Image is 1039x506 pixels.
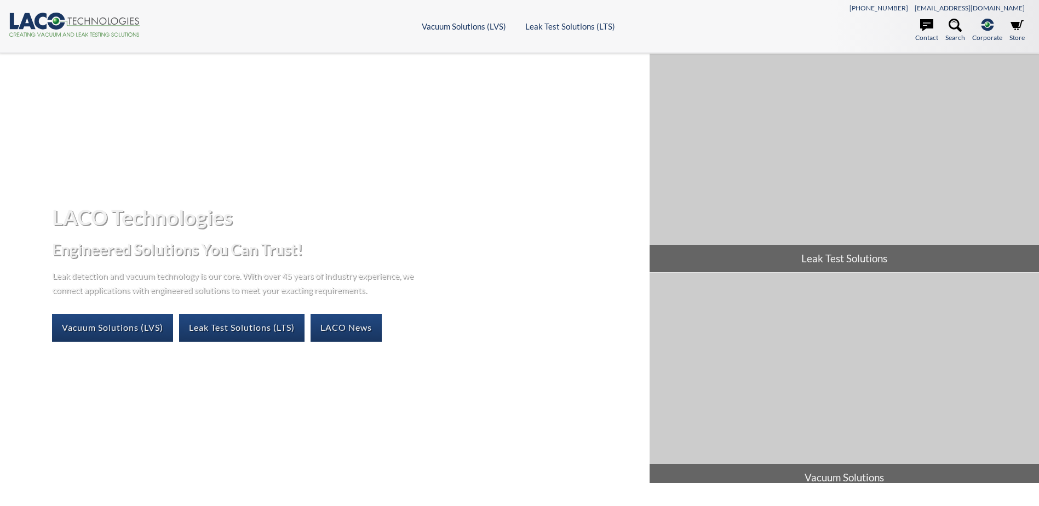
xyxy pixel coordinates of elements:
a: Leak Test Solutions (LTS) [525,21,615,31]
a: Store [1009,19,1025,43]
a: Vacuum Solutions (LVS) [422,21,506,31]
a: [PHONE_NUMBER] [849,4,908,12]
a: Leak Test Solutions (LTS) [179,314,305,341]
span: Corporate [972,32,1002,43]
h1: LACO Technologies [52,204,641,231]
span: Vacuum Solutions [650,464,1039,491]
a: Search [945,19,965,43]
span: Leak Test Solutions [650,245,1039,272]
a: Leak Test Solutions [650,54,1039,272]
a: [EMAIL_ADDRESS][DOMAIN_NAME] [915,4,1025,12]
a: Contact [915,19,938,43]
a: Vacuum Solutions [650,273,1039,491]
h2: Engineered Solutions You Can Trust! [52,239,641,260]
p: Leak detection and vacuum technology is our core. With over 45 years of industry experience, we c... [52,268,419,296]
a: Vacuum Solutions (LVS) [52,314,173,341]
a: LACO News [311,314,382,341]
